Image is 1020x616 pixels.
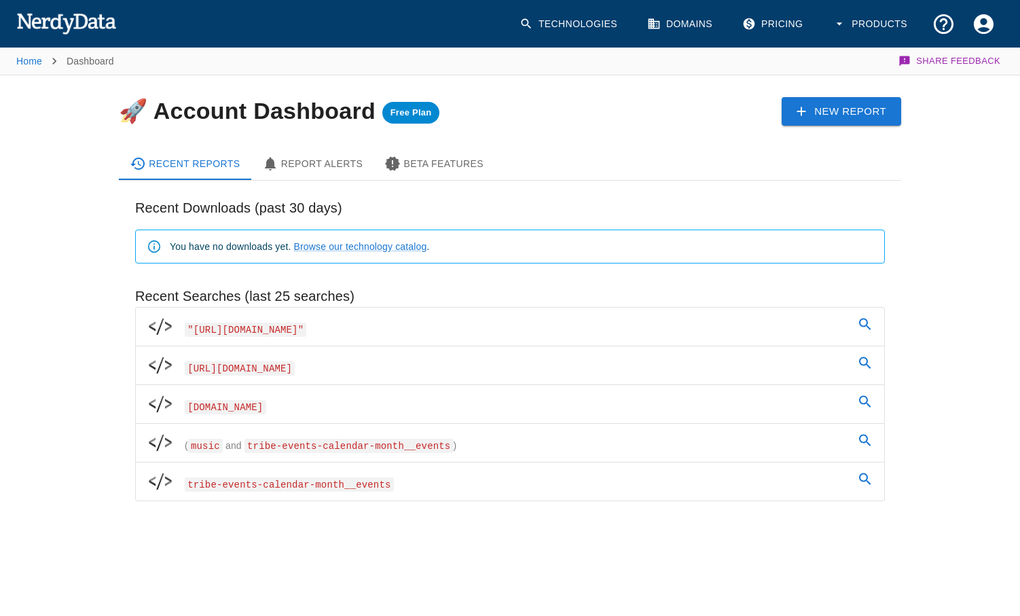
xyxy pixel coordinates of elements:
[16,10,116,37] img: NerdyData.com
[824,4,918,44] button: Products
[136,385,884,423] a: [DOMAIN_NAME]
[185,400,266,414] span: [DOMAIN_NAME]
[136,463,884,501] a: tribe-events-calendar-month__events
[130,156,240,172] div: Recent Reports
[384,156,484,172] div: Beta Features
[67,54,114,68] p: Dashboard
[170,234,429,259] div: You have no downloads yet. .
[382,98,440,124] a: Free Plan
[382,107,440,118] span: Free Plan
[16,48,114,75] nav: breadcrumb
[244,439,454,453] span: tribe-events-calendar-month__events
[782,97,901,126] a: New Report
[924,4,964,44] button: Support and Documentation
[964,4,1004,44] button: Account Settings
[136,308,884,346] a: "[URL][DOMAIN_NAME]"
[639,4,723,44] a: Domains
[185,361,295,376] span: [URL][DOMAIN_NAME]
[185,323,306,337] span: "[URL][DOMAIN_NAME]"
[294,241,427,252] a: Browse our technology catalog
[896,48,1004,75] button: Share Feedback
[185,477,394,492] span: tribe-events-calendar-month__events
[135,285,885,307] h6: Recent Searches (last 25 searches)
[185,440,188,451] span: (
[511,4,628,44] a: Technologies
[119,98,439,124] h4: 🚀 Account Dashboard
[16,56,42,67] a: Home
[188,439,223,453] span: music
[136,424,884,462] a: (music and tribe-events-calendar-month__events)
[734,4,814,44] a: Pricing
[136,346,884,384] a: [URL][DOMAIN_NAME]
[262,156,363,172] div: Report Alerts
[454,440,457,451] span: )
[135,197,885,219] h6: Recent Downloads (past 30 days)
[223,440,244,451] span: and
